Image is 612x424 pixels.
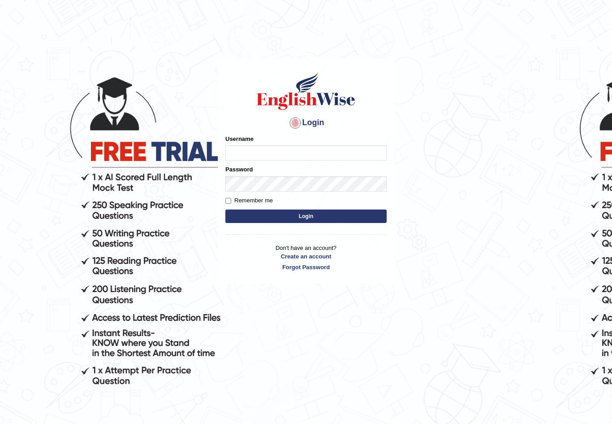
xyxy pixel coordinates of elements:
[225,263,387,271] a: Forgot Password
[225,116,387,130] h4: Login
[255,71,357,111] img: Logo of English Wise sign in for intelligent practice with AI
[225,252,387,261] a: Create an account
[225,198,231,204] input: Remember me
[225,135,254,143] label: Username
[225,196,273,205] label: Remember me
[225,210,387,223] button: Login
[225,244,387,271] p: Don't have an account?
[225,165,253,174] label: Password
